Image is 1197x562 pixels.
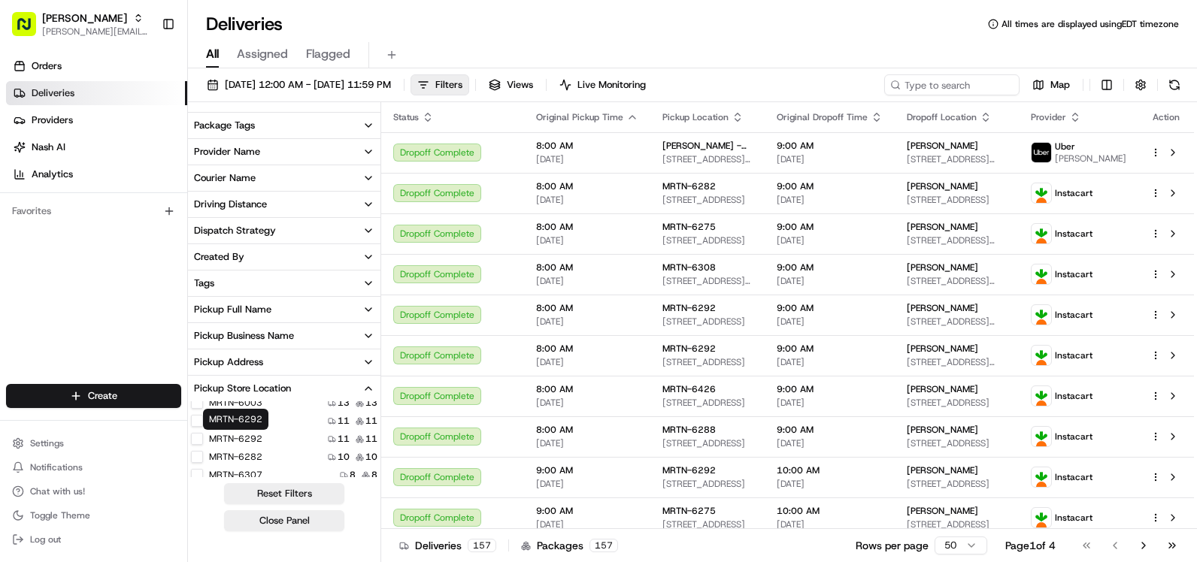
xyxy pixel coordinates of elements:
label: MRTN-6003 [209,397,262,409]
span: 9:00 AM [777,140,883,152]
span: Pylon [150,255,182,266]
span: [PERSON_NAME] - 6295 [662,140,753,152]
span: [STREET_ADDRESS] [907,397,1007,409]
span: [STREET_ADDRESS] [662,234,753,246]
div: Pickup Store Location [194,382,291,395]
button: [PERSON_NAME][PERSON_NAME][EMAIL_ADDRESS][PERSON_NAME][DOMAIN_NAME] [6,6,156,42]
span: MRTN-6275 [662,505,716,517]
span: 8:00 AM [536,343,638,355]
span: Create [88,389,117,403]
img: profile_uber_ahold_partner.png [1032,143,1051,162]
p: Welcome 👋 [15,60,274,84]
div: Deliveries [399,538,496,553]
span: Instacart [1055,349,1092,361]
img: profile_instacart_ahold_partner.png [1032,224,1051,243]
div: Page 1 of 4 [1005,538,1056,553]
img: 1736555255976-a54dd68f-1ca7-489b-9aae-adbdc363a1c4 [15,144,42,171]
span: [DATE] [536,153,638,165]
span: [PERSON_NAME] [907,140,978,152]
span: Views [507,78,533,92]
img: Nash [15,15,45,45]
button: Live Monitoring [553,74,653,95]
button: Views [482,74,540,95]
span: [STREET_ADDRESS] [907,194,1007,206]
div: Pickup Address [194,355,263,369]
a: Providers [6,108,187,132]
span: [STREET_ADDRESS] [662,518,753,530]
span: 8 [350,469,356,481]
button: Toggle Theme [6,505,181,526]
span: [PERSON_NAME] [907,261,978,273]
span: 10 [338,451,350,463]
span: 8 [371,469,377,481]
span: Flagged [306,45,350,63]
span: [STREET_ADDRESS][PERSON_NAME] [907,316,1007,328]
span: Log out [30,533,61,545]
span: [STREET_ADDRESS] [662,437,753,449]
span: All [206,45,219,63]
div: Favorites [6,199,181,223]
div: Pickup Full Name [194,303,271,316]
div: Courier Name [194,171,256,185]
span: 8:00 AM [536,221,638,233]
div: Pickup Business Name [194,329,294,343]
span: 8:00 AM [536,383,638,395]
span: 9:00 AM [777,383,883,395]
span: [STREET_ADDRESS] [907,437,1007,449]
div: Start new chat [51,144,247,159]
button: Refresh [1164,74,1185,95]
span: Instacart [1055,268,1092,280]
img: profile_instacart_ahold_partner.png [1032,386,1051,406]
div: 157 [468,539,496,552]
div: Created By [194,250,244,264]
span: [PERSON_NAME] [1055,153,1126,165]
label: MRTN-6282 [209,451,262,463]
span: [DATE] [536,194,638,206]
span: [DATE] [536,275,638,287]
img: profile_instacart_ahold_partner.png [1032,305,1051,325]
span: MRTN-6426 [662,383,716,395]
button: [PERSON_NAME][EMAIL_ADDRESS][PERSON_NAME][DOMAIN_NAME] [42,26,150,38]
span: 11 [365,433,377,445]
button: Dispatch Strategy [188,218,380,243]
span: [STREET_ADDRESS] [907,478,1007,490]
span: Knowledge Base [30,218,115,233]
span: 9:00 AM [536,464,638,476]
span: Original Pickup Time [536,111,623,123]
span: [PERSON_NAME] [907,302,978,314]
span: Instacart [1055,228,1092,240]
button: Pickup Store Location [188,376,380,401]
span: Provider [1031,111,1066,123]
button: Start new chat [256,148,274,166]
span: [DATE] [536,437,638,449]
span: 8:00 AM [536,302,638,314]
div: 📗 [15,219,27,231]
span: Instacart [1055,309,1092,321]
button: [DATE] 12:00 AM - [DATE] 11:59 PM [200,74,398,95]
button: Pickup Business Name [188,323,380,349]
span: [DATE] [536,316,638,328]
span: Pickup Location [662,111,729,123]
button: Reset Filters [224,483,344,504]
span: 11 [338,433,350,445]
button: Filters [411,74,469,95]
span: [DATE] 12:00 AM - [DATE] 11:59 PM [225,78,391,92]
span: MRTN-6292 [662,302,716,314]
span: [STREET_ADDRESS] [907,518,1007,530]
span: [DATE] [777,234,883,246]
span: Instacart [1055,390,1092,402]
span: Instacart [1055,431,1092,443]
button: Package Tags [188,113,380,138]
span: [STREET_ADDRESS] [662,478,753,490]
span: [DATE] [777,437,883,449]
span: All times are displayed using EDT timezone [1002,18,1179,30]
span: [DATE] [536,518,638,530]
span: Toggle Theme [30,509,90,521]
span: Analytics [32,168,73,181]
button: Courier Name [188,165,380,191]
span: [DATE] [777,518,883,530]
span: Status [393,111,419,123]
span: 10 [365,451,377,463]
button: Notifications [6,457,181,478]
